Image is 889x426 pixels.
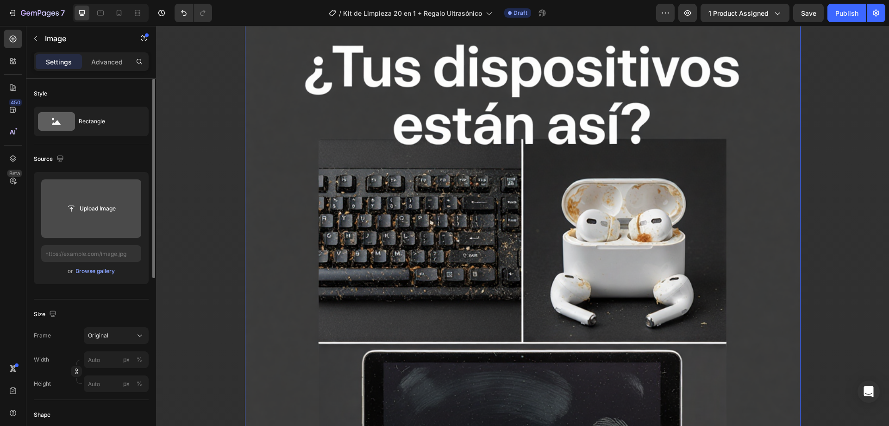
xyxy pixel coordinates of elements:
button: px [134,354,145,365]
div: Style [34,89,47,98]
button: 1 product assigned [701,4,789,22]
span: 1 product assigned [708,8,769,18]
iframe: Design area [156,26,889,426]
label: Frame [34,331,51,340]
span: or [68,266,73,277]
span: Save [801,9,816,17]
label: Height [34,380,51,388]
div: % [137,380,142,388]
p: 7 [61,7,65,19]
p: Image [45,33,124,44]
span: Draft [513,9,527,17]
p: Advanced [91,57,123,67]
p: Settings [46,57,72,67]
button: Upload Image [59,200,124,217]
div: Beta [7,170,22,177]
span: Original [88,331,108,340]
button: px [134,378,145,389]
input: https://example.com/image.jpg [41,245,141,262]
button: Save [793,4,824,22]
div: Browse gallery [75,267,115,275]
div: Size [34,308,58,321]
div: Open Intercom Messenger [858,381,880,403]
div: Rectangle [79,111,135,132]
div: Source [34,153,66,165]
span: Kit de Limpieza 20 en 1 + Regalo Ultrasónico [343,8,482,18]
label: Width [34,356,49,364]
div: Publish [835,8,858,18]
span: / [339,8,341,18]
div: Undo/Redo [175,4,212,22]
input: px% [84,351,149,368]
div: Shape [34,411,50,419]
div: % [137,356,142,364]
button: Publish [827,4,866,22]
div: px [123,380,130,388]
button: % [121,378,132,389]
button: % [121,354,132,365]
div: px [123,356,130,364]
div: 450 [9,99,22,106]
input: px% [84,375,149,392]
button: 7 [4,4,69,22]
button: Browse gallery [75,267,115,276]
button: Original [84,327,149,344]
